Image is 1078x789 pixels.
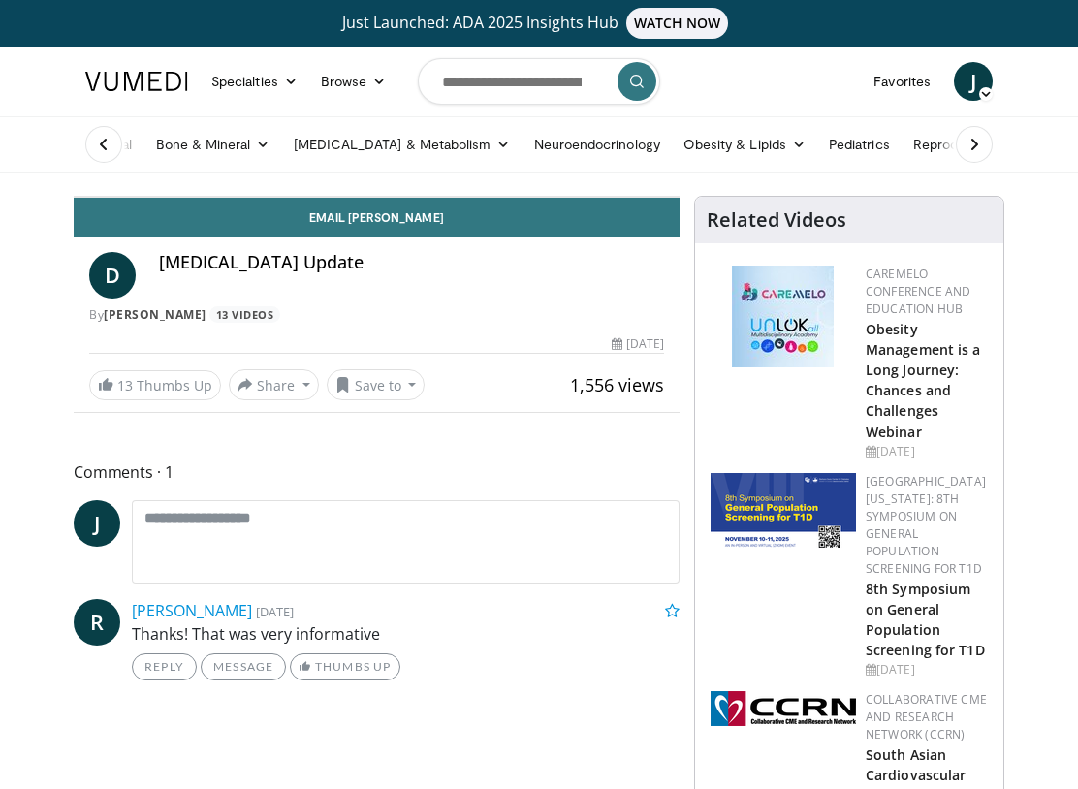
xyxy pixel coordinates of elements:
[817,125,902,164] a: Pediatrics
[89,306,664,324] div: By
[570,373,664,396] span: 1,556 views
[85,72,188,91] img: VuMedi Logo
[132,600,252,621] a: [PERSON_NAME]
[74,198,680,237] a: Email [PERSON_NAME]
[866,443,988,460] div: [DATE]
[117,376,133,394] span: 13
[711,691,856,726] img: a04ee3ba-8487-4636-b0fb-5e8d268f3737.png.150x105_q85_autocrop_double_scale_upscale_version-0.2.png
[672,125,817,164] a: Obesity & Lipids
[418,58,660,105] input: Search topics, interventions
[159,252,664,273] h4: [MEDICAL_DATA] Update
[523,125,672,164] a: Neuroendocrinology
[866,691,987,742] a: Collaborative CME and Research Network (CCRN)
[866,661,988,679] div: [DATE]
[144,125,282,164] a: Bone & Mineral
[200,62,309,101] a: Specialties
[954,62,993,101] a: J
[309,62,398,101] a: Browse
[290,653,399,680] a: Thumbs Up
[866,320,981,441] a: Obesity Management is a Long Journey: Chances and Challenges Webinar
[862,62,942,101] a: Favorites
[866,266,970,317] a: CaReMeLO Conference and Education Hub
[711,473,856,548] img: a980c80c-3cc5-49e4-b5c5-24109ca66f23.png.150x105_q85_autocrop_double_scale_upscale_version-0.2.png
[74,500,120,547] a: J
[732,266,834,367] img: 45df64a9-a6de-482c-8a90-ada250f7980c.png.150x105_q85_autocrop_double_scale_upscale_version-0.2.jpg
[132,622,680,646] p: Thanks! That was very informative
[132,653,197,680] a: Reply
[209,306,280,323] a: 13 Videos
[866,580,985,659] a: 8th Symposium on General Population Screening for T1D
[282,125,523,164] a: [MEDICAL_DATA] & Metabolism
[74,599,120,646] a: R
[89,252,136,299] a: D
[74,459,680,485] span: Comments 1
[327,369,426,400] button: Save to
[74,8,1004,39] a: Just Launched: ADA 2025 Insights HubWATCH NOW
[626,8,729,39] span: WATCH NOW
[902,125,1008,164] a: Reproductive
[104,306,206,323] a: [PERSON_NAME]
[201,653,286,680] a: Message
[89,370,221,400] a: 13 Thumbs Up
[866,473,986,577] a: [GEOGRAPHIC_DATA][US_STATE]: 8th Symposium on General Population Screening for T1D
[707,208,846,232] h4: Related Videos
[256,603,294,620] small: [DATE]
[612,335,664,353] div: [DATE]
[229,369,319,400] button: Share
